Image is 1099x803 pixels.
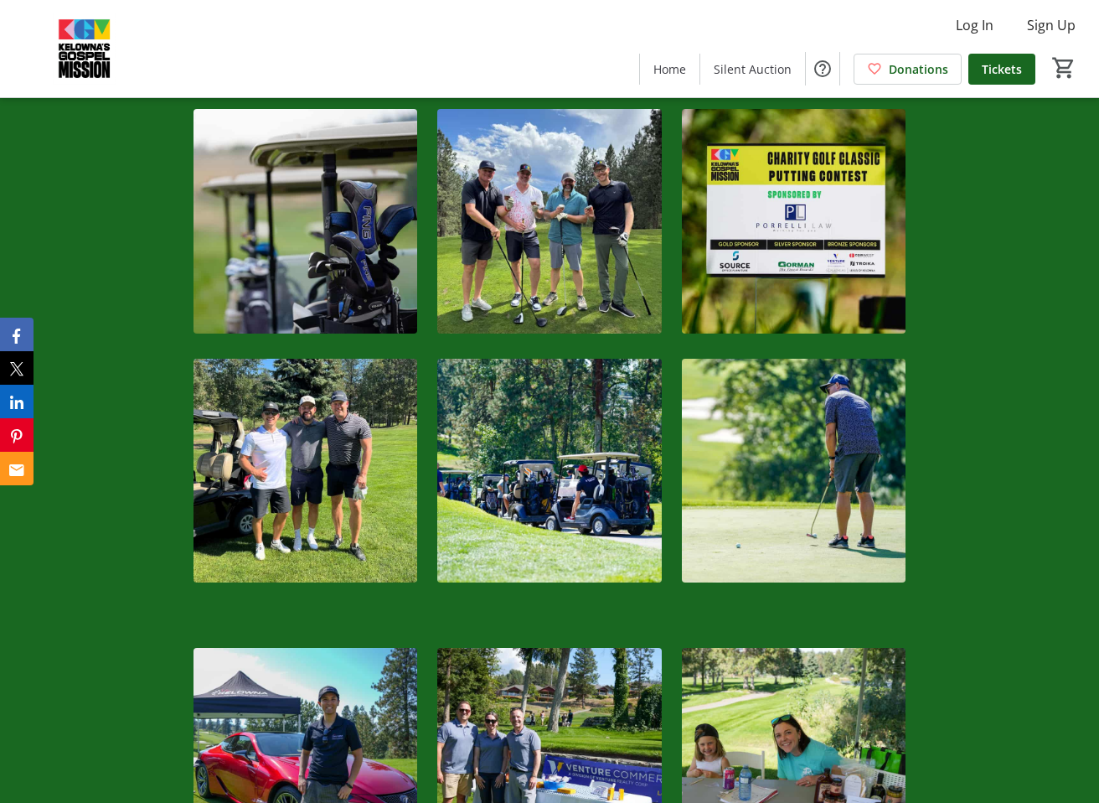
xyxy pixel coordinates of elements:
[682,109,906,334] img: undefined
[682,359,906,583] img: undefined
[193,109,418,334] img: undefined
[10,7,159,91] img: Kelowna's Gospel Mission's Logo
[437,109,662,334] img: undefined
[1014,12,1089,39] button: Sign Up
[1049,53,1079,83] button: Cart
[1027,15,1076,35] span: Sign Up
[437,359,662,583] img: undefined
[889,60,948,78] span: Donations
[968,54,1035,85] a: Tickets
[982,60,1022,78] span: Tickets
[700,54,805,85] a: Silent Auction
[640,54,699,85] a: Home
[193,359,418,583] img: undefined
[942,12,1007,39] button: Log In
[714,60,792,78] span: Silent Auction
[653,60,686,78] span: Home
[854,54,962,85] a: Donations
[806,52,839,85] button: Help
[956,15,993,35] span: Log In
